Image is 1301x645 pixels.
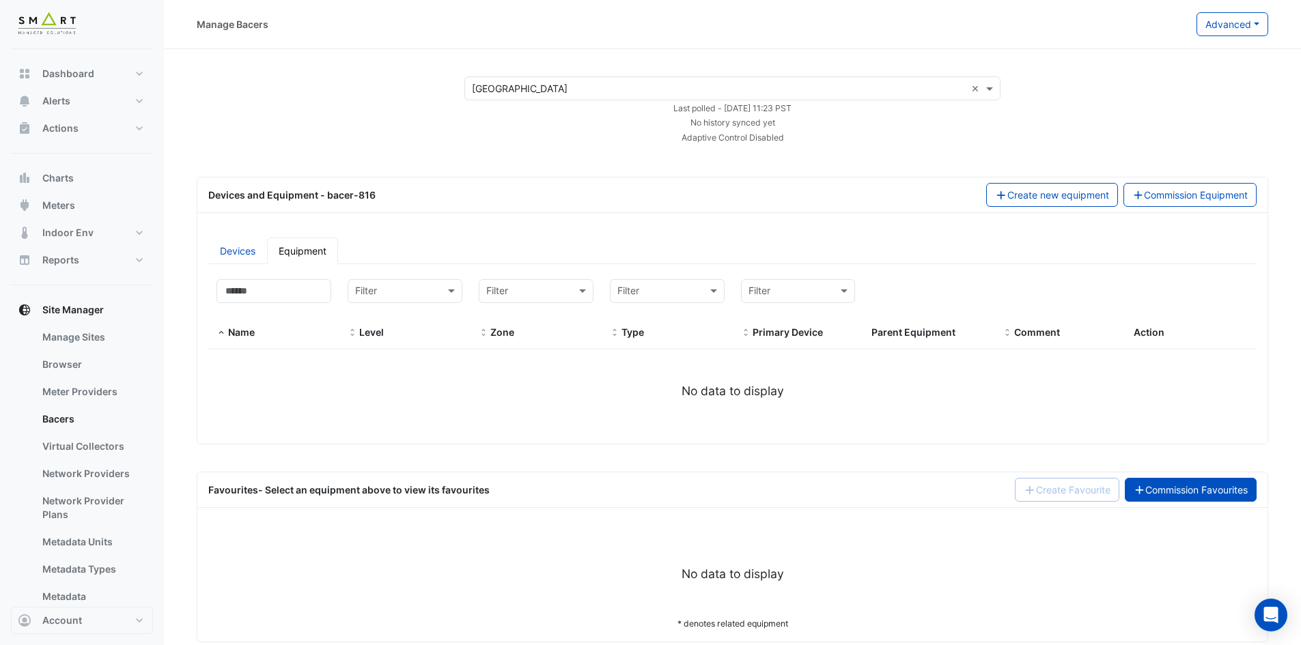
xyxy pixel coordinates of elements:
span: Zone [490,326,514,338]
button: Reports [11,246,153,274]
div: Devices and Equipment - bacer-816 [200,188,978,202]
button: Indoor Env [11,219,153,246]
span: Dashboard [42,67,94,81]
div: No data to display [208,565,1257,583]
span: Charts [42,171,74,185]
span: Comment [1003,328,1012,339]
app-icon: Alerts [18,94,31,108]
span: Name [216,328,226,339]
div: Favourites [208,483,490,497]
span: Comment [1014,326,1060,338]
div: No data to display [208,382,1257,400]
app-icon: Dashboard [18,67,31,81]
span: Clear [971,81,983,96]
img: Company Logo [16,11,78,38]
span: Zone [479,328,488,339]
button: Create new equipment [986,183,1118,207]
button: Dashboard [11,60,153,87]
span: Meters [42,199,75,212]
span: Reports [42,253,79,267]
a: Commission Favourites [1125,478,1257,502]
app-icon: Meters [18,199,31,212]
small: No history synced yet [690,117,775,128]
a: Network Provider Plans [31,487,153,528]
span: Actions [42,121,79,135]
span: Account [42,614,82,627]
span: Level [348,328,357,339]
small: * denotes related equipment [677,618,788,629]
span: Indoor Env [42,226,94,240]
small: Thu 25-Sep-2025 04:23 BST [673,103,792,113]
a: Virtual Collectors [31,433,153,460]
app-icon: Charts [18,171,31,185]
a: Metadata Units [31,528,153,556]
a: Equipment [267,238,338,264]
app-icon: Reports [18,253,31,267]
span: Site Manager [42,303,104,317]
a: Metadata Types [31,556,153,583]
div: Manage Bacers [197,17,268,31]
button: Site Manager [11,296,153,324]
app-icon: Site Manager [18,303,31,317]
span: Level [359,326,384,338]
button: Advanced [1197,12,1268,36]
a: Browser [31,351,153,378]
span: - Select an equipment above to view its favourites [258,484,490,496]
button: Account [11,607,153,634]
span: Primary Device [741,328,751,339]
span: Alerts [42,94,70,108]
span: Action [1134,326,1164,338]
span: Parent Equipment [871,326,955,338]
div: Open Intercom Messenger [1255,599,1287,631]
a: Network Providers [31,460,153,487]
app-icon: Indoor Env [18,226,31,240]
button: Meters [11,192,153,219]
span: Type [621,326,644,338]
a: Devices [208,238,267,264]
span: Primary Device [753,326,823,338]
span: Name [228,326,255,338]
small: Adaptive Control Disabled [682,132,784,143]
button: Charts [11,164,153,192]
a: Bacers [31,405,153,433]
button: Alerts [11,87,153,115]
app-icon: Actions [18,121,31,135]
button: Actions [11,115,153,142]
button: Commission Equipment [1123,183,1257,207]
a: Manage Sites [31,324,153,351]
a: Meter Providers [31,378,153,405]
span: Type [610,328,619,339]
a: Metadata [31,583,153,610]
